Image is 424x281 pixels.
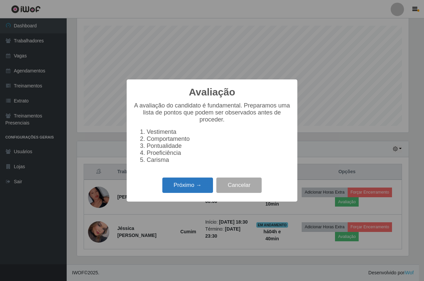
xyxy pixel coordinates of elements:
[189,86,235,98] h2: Avaliação
[162,178,213,193] button: Próximo →
[216,178,262,193] button: Cancelar
[147,143,291,150] li: Pontualidade
[147,135,291,143] li: Comportamento
[147,150,291,157] li: Proeficiência
[133,102,291,123] p: A avaliação do candidato é fundamental. Preparamos uma lista de pontos que podem ser observados a...
[147,128,291,135] li: Vestimenta
[147,157,291,164] li: Carisma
